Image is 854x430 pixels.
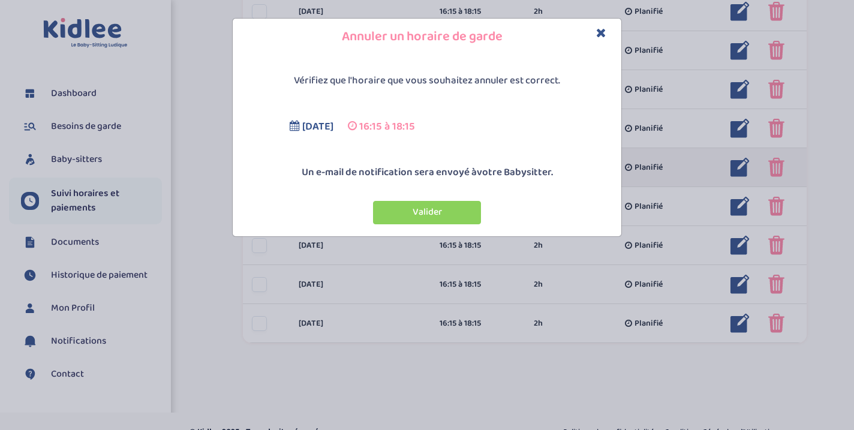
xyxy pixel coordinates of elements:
p: Vérifiez que l'horaire que vous souhaitez annuler est correct. [236,73,618,89]
h4: Annuler un horaire de garde [242,28,612,46]
p: Un e-mail de notification sera envoyé à [236,165,618,181]
span: [DATE] [302,118,333,135]
span: votre Babysitter. [477,164,553,181]
span: 16:15 à 18:15 [359,118,415,135]
button: Close [596,26,606,40]
button: Valider [373,201,481,224]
